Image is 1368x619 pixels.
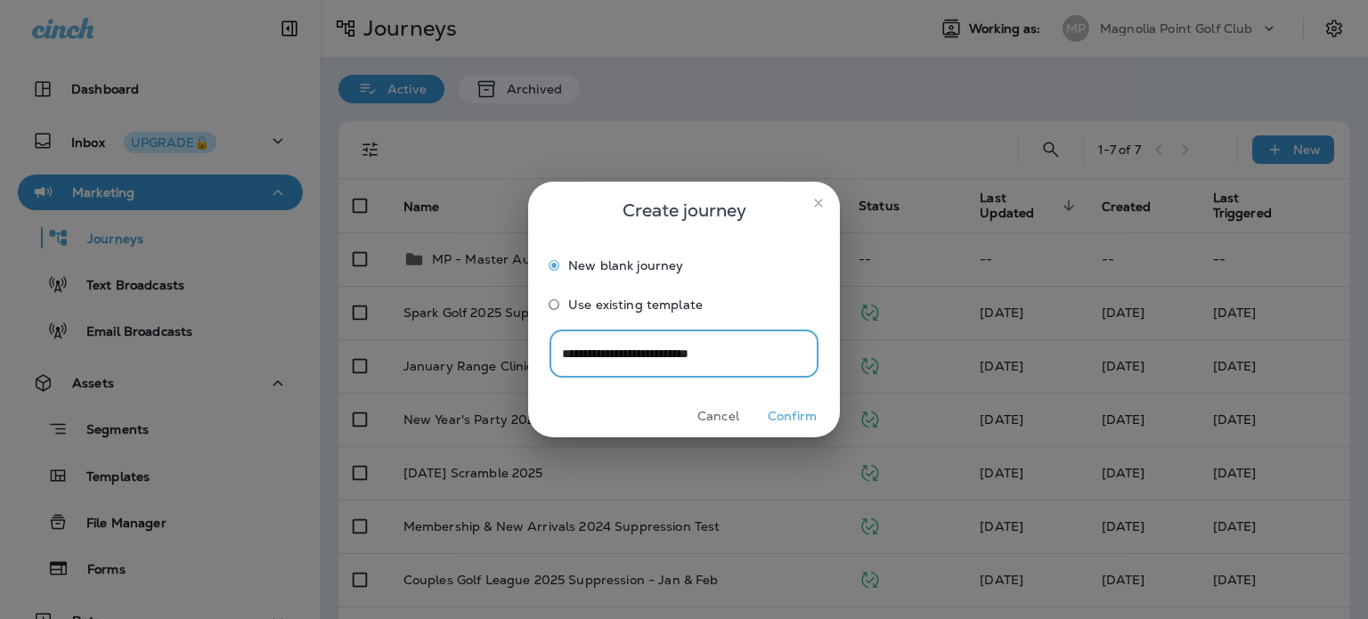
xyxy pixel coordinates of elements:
span: Create journey [623,196,746,224]
span: New blank journey [568,258,683,273]
button: Confirm [759,403,826,430]
button: close [804,189,833,217]
button: Cancel [685,403,752,430]
span: Use existing template [568,297,703,312]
